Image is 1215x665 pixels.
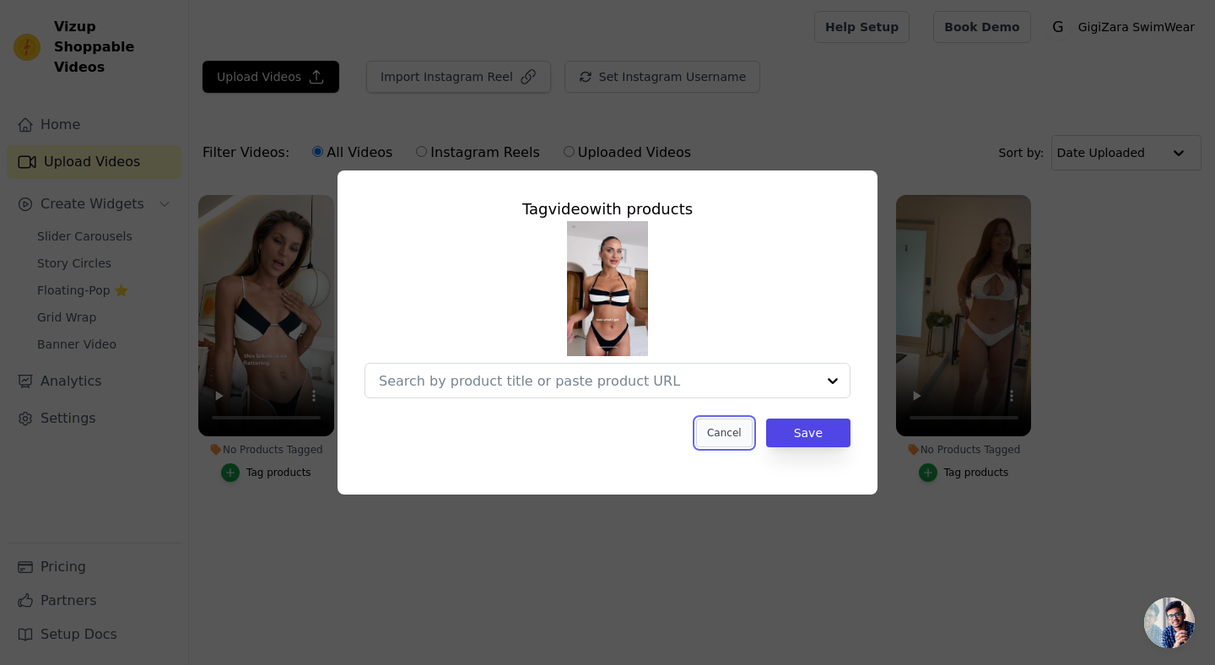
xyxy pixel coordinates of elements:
[364,197,850,221] div: Tag video with products
[567,221,648,356] img: vizup-images-09a8.png
[1144,597,1195,648] a: Open chat
[379,373,816,389] input: Search by product title or paste product URL
[696,419,753,447] button: Cancel
[766,419,850,447] button: Save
